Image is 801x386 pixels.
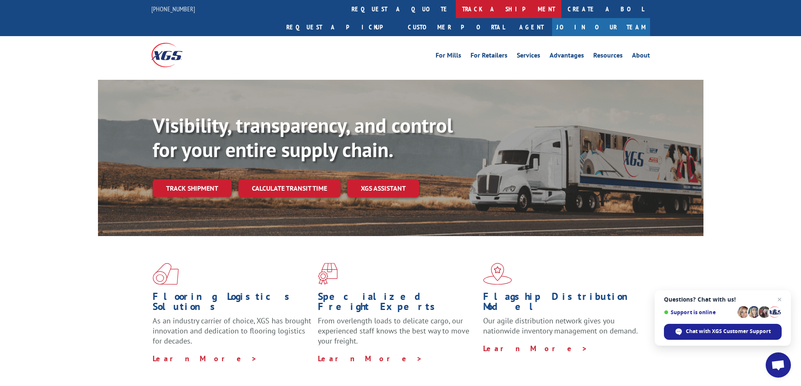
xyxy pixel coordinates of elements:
[766,352,791,378] div: Open chat
[593,52,623,61] a: Resources
[664,324,782,340] div: Chat with XGS Customer Support
[775,294,785,305] span: Close chat
[318,291,477,316] h1: Specialized Freight Experts
[153,291,312,316] h1: Flooring Logistics Solutions
[347,179,419,197] a: XGS ASSISTANT
[151,5,195,13] a: [PHONE_NUMBER]
[664,296,782,303] span: Questions? Chat with us!
[483,344,588,353] a: Learn More >
[153,263,179,285] img: xgs-icon-total-supply-chain-intelligence-red
[402,18,511,36] a: Customer Portal
[153,316,311,346] span: As an industry carrier of choice, XGS has brought innovation and dedication to flooring logistics...
[483,263,512,285] img: xgs-icon-flagship-distribution-model-red
[280,18,402,36] a: Request a pickup
[153,354,257,363] a: Learn More >
[153,112,453,163] b: Visibility, transparency, and control for your entire supply chain.
[436,52,461,61] a: For Mills
[686,328,771,335] span: Chat with XGS Customer Support
[318,316,477,353] p: From overlength loads to delicate cargo, our experienced staff knows the best way to move your fr...
[632,52,650,61] a: About
[550,52,584,61] a: Advantages
[238,179,341,197] a: Calculate transit time
[511,18,552,36] a: Agent
[471,52,508,61] a: For Retailers
[552,18,650,36] a: Join Our Team
[318,263,338,285] img: xgs-icon-focused-on-flooring-red
[153,179,232,197] a: Track shipment
[483,316,638,336] span: Our agile distribution network gives you nationwide inventory management on demand.
[318,354,423,363] a: Learn More >
[483,291,642,316] h1: Flagship Distribution Model
[517,52,540,61] a: Services
[664,309,735,315] span: Support is online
